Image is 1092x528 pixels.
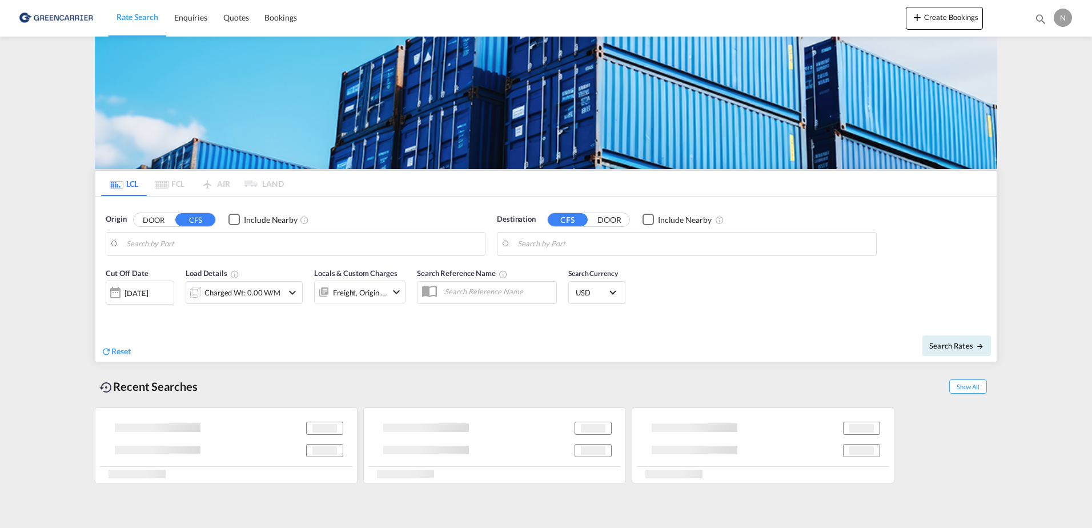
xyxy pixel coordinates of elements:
[575,284,619,301] md-select: Select Currency: $ USDUnited States Dollar
[106,281,174,305] div: [DATE]
[576,287,608,298] span: USD
[17,5,94,31] img: b0b18ec08afe11efb1d4932555f5f09d.png
[175,213,215,226] button: CFS
[568,269,618,278] span: Search Currency
[126,235,479,253] input: Search by Port
[1054,9,1072,27] div: N
[101,171,147,196] md-tab-item: LCL
[949,379,987,394] span: Show All
[314,281,406,303] div: Freight Origin Destinationicon-chevron-down
[439,283,556,300] input: Search Reference Name
[517,235,870,253] input: Search by Port
[204,285,280,301] div: Charged Wt: 0.00 W/M
[906,7,983,30] button: icon-plus 400-fgCreate Bookings
[228,214,298,226] md-checkbox: Checkbox No Ink
[106,303,114,319] md-datepicker: Select
[1034,13,1047,25] md-icon: icon-magnify
[95,374,202,399] div: Recent Searches
[264,13,296,22] span: Bookings
[101,171,284,196] md-pagination-wrapper: Use the left and right arrow keys to navigate between tabs
[95,197,997,362] div: Origin DOOR CFS Checkbox No InkUnchecked: Ignores neighbouring ports when fetching rates.Checked ...
[333,285,387,301] div: Freight Origin Destination
[497,214,536,225] span: Destination
[134,213,174,226] button: DOOR
[548,213,588,226] button: CFS
[929,341,984,350] span: Search Rates
[499,270,508,279] md-icon: Your search will be saved by the below given name
[106,214,126,225] span: Origin
[643,214,712,226] md-checkbox: Checkbox No Ink
[390,285,403,299] md-icon: icon-chevron-down
[174,13,207,22] span: Enquiries
[101,346,111,357] md-icon: icon-refresh
[125,288,148,298] div: [DATE]
[922,335,991,356] button: Search Ratesicon-arrow-right
[314,269,398,278] span: Locals & Custom Charges
[658,214,712,226] div: Include Nearby
[117,12,158,22] span: Rate Search
[106,269,148,278] span: Cut Off Date
[286,286,299,299] md-icon: icon-chevron-down
[417,269,508,278] span: Search Reference Name
[976,342,984,350] md-icon: icon-arrow-right
[186,269,239,278] span: Load Details
[111,346,131,356] span: Reset
[230,270,239,279] md-icon: Chargeable Weight
[300,215,309,225] md-icon: Unchecked: Ignores neighbouring ports when fetching rates.Checked : Includes neighbouring ports w...
[95,37,997,169] img: GreenCarrierFCL_LCL.png
[99,381,113,394] md-icon: icon-backup-restore
[223,13,248,22] span: Quotes
[1034,13,1047,30] div: icon-magnify
[244,214,298,226] div: Include Nearby
[910,10,924,24] md-icon: icon-plus 400-fg
[101,346,131,358] div: icon-refreshReset
[715,215,724,225] md-icon: Unchecked: Ignores neighbouring ports when fetching rates.Checked : Includes neighbouring ports w...
[589,213,629,226] button: DOOR
[186,281,303,304] div: Charged Wt: 0.00 W/Micon-chevron-down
